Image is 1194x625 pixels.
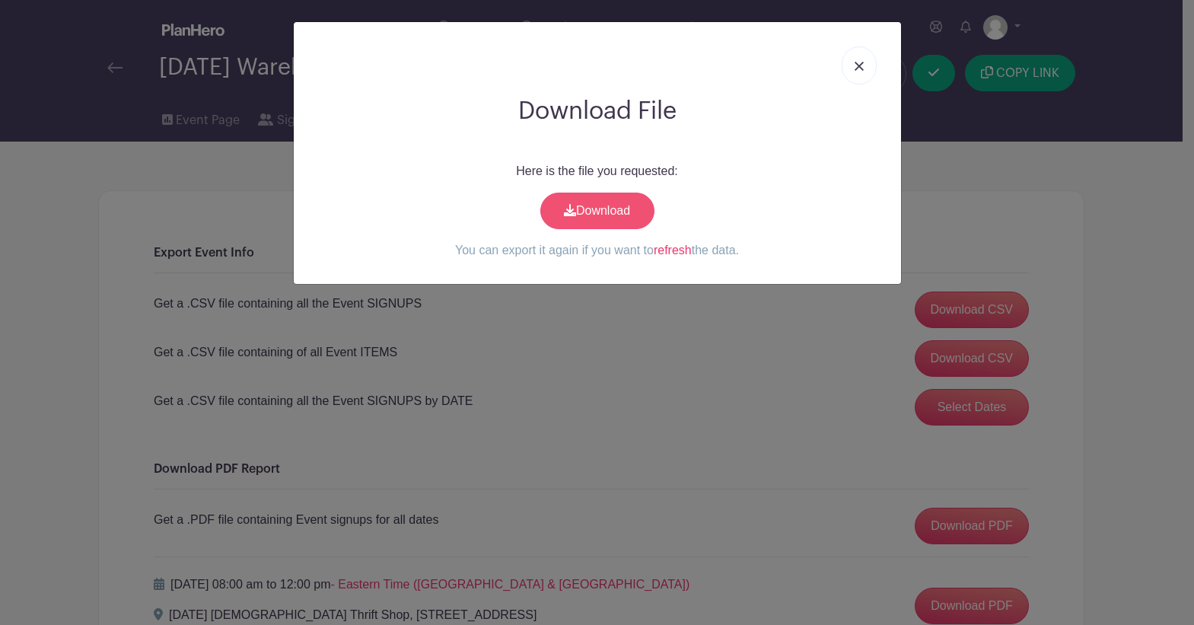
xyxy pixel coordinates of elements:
p: Here is the file you requested: [306,162,889,180]
a: Download [540,193,654,229]
a: refresh [654,244,692,257]
h2: Download File [306,97,889,126]
p: You can export it again if you want to the data. [306,241,889,260]
img: close_button-5f87c8562297e5c2d7936805f587ecaba9071eb48480494691a3f1689db116b3.svg [855,62,864,71]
